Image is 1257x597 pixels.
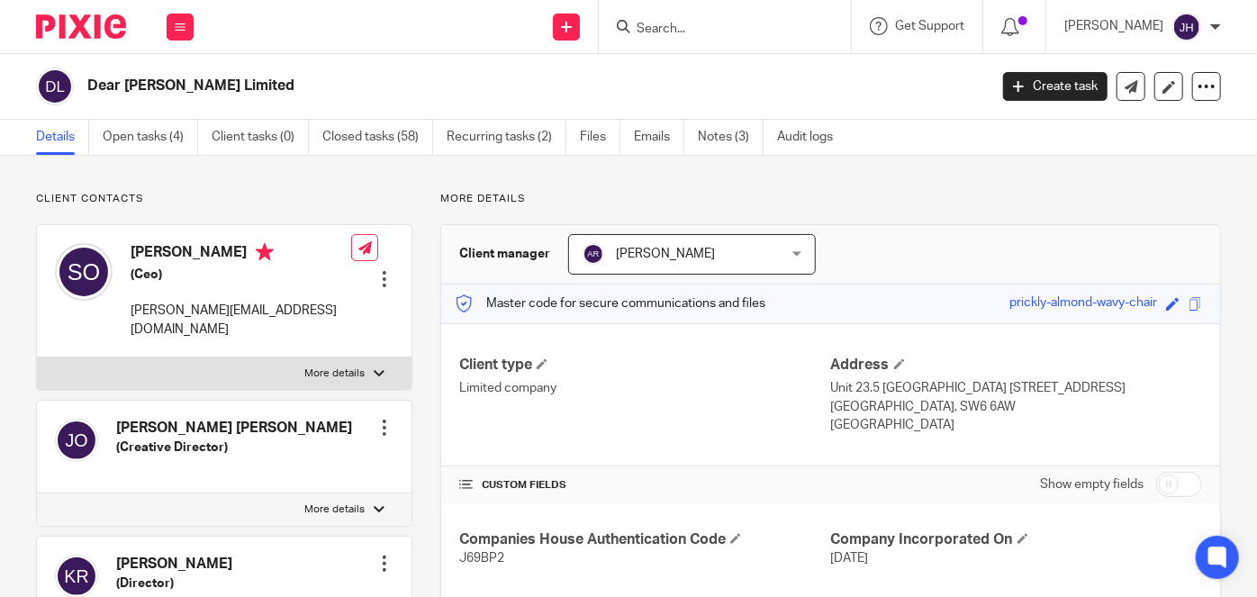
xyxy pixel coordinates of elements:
[455,294,765,312] p: Master code for secure communications and files
[616,248,715,260] span: [PERSON_NAME]
[36,68,74,105] img: svg%3E
[580,120,620,155] a: Files
[1003,72,1108,101] a: Create task
[831,530,1202,549] h4: Company Incorporated On
[1172,13,1201,41] img: svg%3E
[131,302,351,339] p: [PERSON_NAME][EMAIL_ADDRESS][DOMAIN_NAME]
[459,379,830,397] p: Limited company
[1064,17,1163,35] p: [PERSON_NAME]
[116,574,232,592] h5: (Director)
[635,22,797,38] input: Search
[36,192,412,206] p: Client contacts
[459,552,504,565] span: J69BP2
[304,502,365,517] p: More details
[831,416,1202,434] p: [GEOGRAPHIC_DATA]
[440,192,1221,206] p: More details
[1009,294,1157,314] div: prickly-almond-wavy-chair
[304,366,365,381] p: More details
[831,379,1202,397] p: Unit 23.5 [GEOGRAPHIC_DATA] [STREET_ADDRESS]
[447,120,566,155] a: Recurring tasks (2)
[55,419,98,462] img: svg%3E
[634,120,684,155] a: Emails
[831,552,869,565] span: [DATE]
[36,120,89,155] a: Details
[256,243,274,261] i: Primary
[459,530,830,549] h4: Companies House Authentication Code
[777,120,846,155] a: Audit logs
[116,419,352,438] h4: [PERSON_NAME] [PERSON_NAME]
[322,120,433,155] a: Closed tasks (58)
[459,245,550,263] h3: Client manager
[459,356,830,375] h4: Client type
[36,14,126,39] img: Pixie
[131,243,351,266] h4: [PERSON_NAME]
[895,20,964,32] span: Get Support
[212,120,309,155] a: Client tasks (0)
[131,266,351,284] h5: (Ceo)
[831,356,1202,375] h4: Address
[831,398,1202,416] p: [GEOGRAPHIC_DATA], SW6 6AW
[459,478,830,493] h4: CUSTOM FIELDS
[698,120,764,155] a: Notes (3)
[116,555,232,574] h4: [PERSON_NAME]
[87,77,799,95] h2: Dear [PERSON_NAME] Limited
[1040,475,1144,493] label: Show empty fields
[116,439,352,457] h5: (Creative Director)
[583,243,604,265] img: svg%3E
[103,120,198,155] a: Open tasks (4)
[55,243,113,301] img: svg%3E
